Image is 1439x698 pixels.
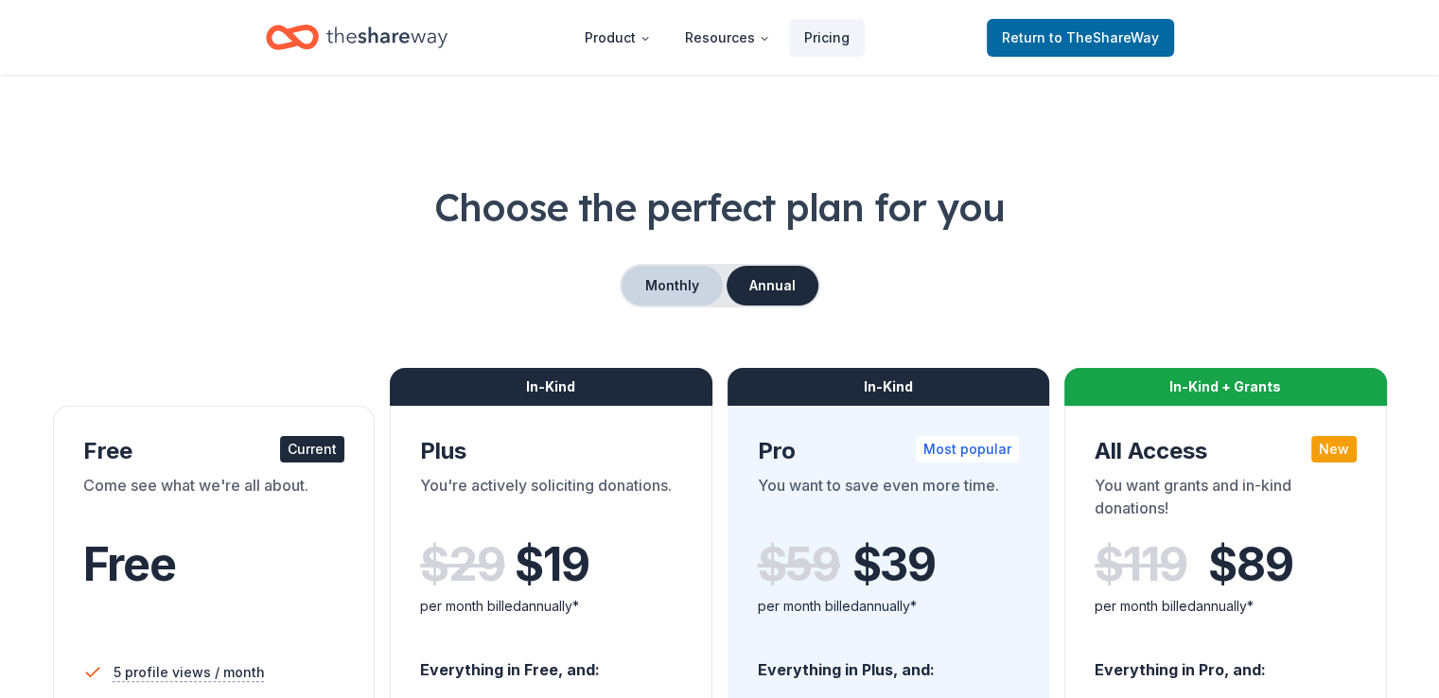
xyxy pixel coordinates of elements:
[727,266,818,305] button: Annual
[1064,368,1387,406] div: In-Kind + Grants
[758,436,1020,466] div: Pro
[789,19,865,57] a: Pricing
[1095,642,1357,682] div: Everything in Pro, and:
[280,436,344,462] div: Current
[758,474,1020,527] div: You want to save even more time.
[1095,595,1357,618] div: per month billed annually*
[45,181,1394,234] h1: Choose the perfect plan for you
[390,368,712,406] div: In-Kind
[758,595,1020,618] div: per month billed annually*
[114,661,265,684] span: 5 profile views / month
[420,642,682,682] div: Everything in Free, and:
[570,15,865,60] nav: Main
[987,19,1174,57] a: Returnto TheShareWay
[1311,436,1357,462] div: New
[420,436,682,466] div: Plus
[1049,29,1159,45] span: to TheShareWay
[1095,474,1357,527] div: You want grants and in-kind donations!
[515,538,588,591] span: $ 19
[570,19,666,57] button: Product
[758,642,1020,682] div: Everything in Plus, and:
[420,474,682,527] div: You're actively soliciting donations.
[83,536,176,592] span: Free
[1208,538,1292,591] span: $ 89
[1095,436,1357,466] div: All Access
[83,474,345,527] div: Come see what we're all about.
[670,19,785,57] button: Resources
[83,436,345,466] div: Free
[852,538,936,591] span: $ 39
[1002,26,1159,49] span: Return
[916,436,1019,462] div: Most popular
[266,15,447,60] a: Home
[622,266,723,305] button: Monthly
[728,368,1050,406] div: In-Kind
[420,595,682,618] div: per month billed annually*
